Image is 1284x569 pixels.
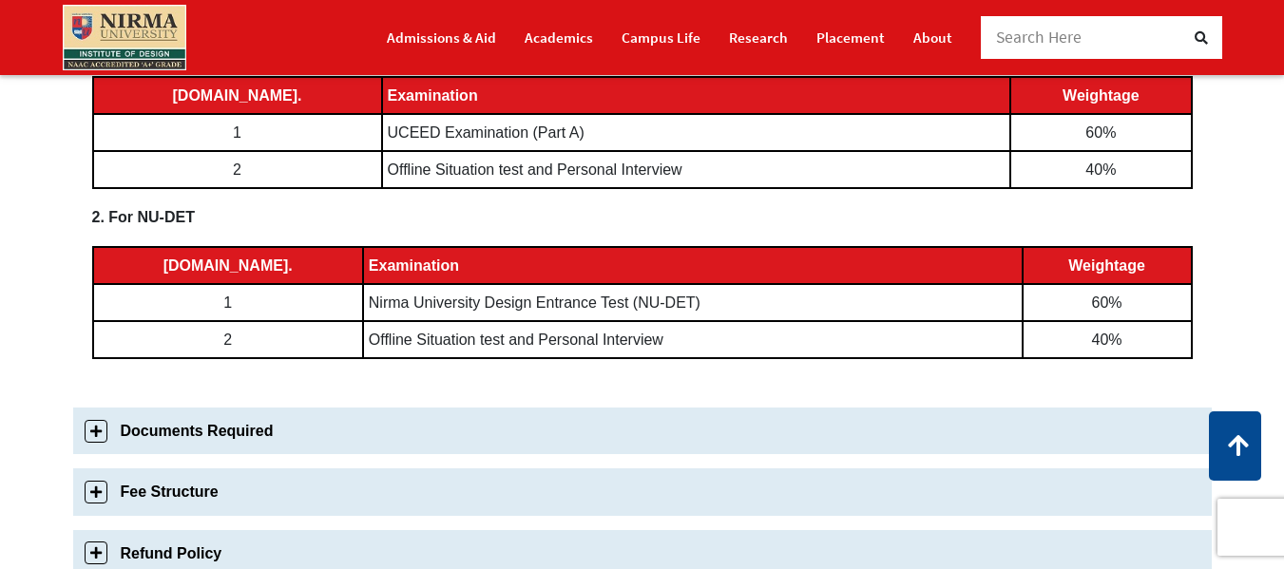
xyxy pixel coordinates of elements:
td: 2 [93,151,382,188]
a: Fee Structure [73,468,1212,515]
a: Campus Life [622,21,700,54]
td: Nirma University Design Entrance Test (NU-DET) [363,284,1023,321]
td: 2 [93,321,363,358]
strong: Weightage [1063,87,1140,104]
td: 1 [93,114,382,151]
strong: Examination [369,257,459,274]
strong: 2. For NU-DET [92,209,195,225]
td: 40% [1010,151,1191,188]
td: Offline Situation test and Personal Interview [382,151,1011,188]
strong: Examination [388,87,478,104]
a: Documents Required [73,408,1212,454]
td: Offline Situation test and Personal Interview [363,321,1023,358]
a: Admissions & Aid [387,21,496,54]
a: Placement [816,21,885,54]
img: main_logo [63,5,186,70]
td: UCEED Examination (Part A) [382,114,1011,151]
span: Search Here [996,27,1083,47]
strong: [DOMAIN_NAME]. [173,87,302,104]
td: 60% [1023,284,1192,321]
td: 60% [1010,114,1191,151]
a: About [913,21,952,54]
td: 40% [1023,321,1192,358]
strong: Weightage [1068,257,1145,274]
a: Academics [525,21,593,54]
td: 1 [93,284,363,321]
strong: [DOMAIN_NAME]. [163,257,293,274]
a: Research [729,21,788,54]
